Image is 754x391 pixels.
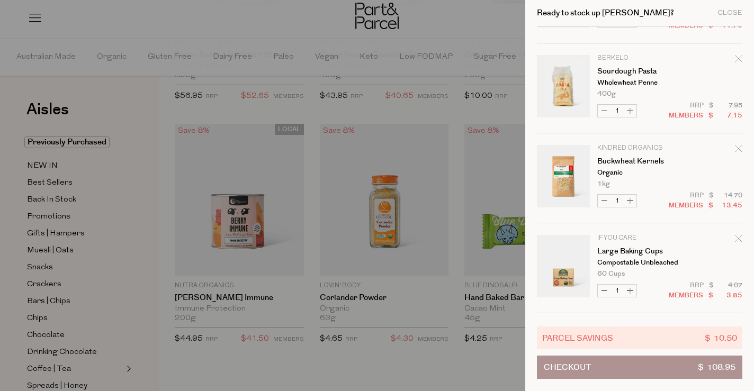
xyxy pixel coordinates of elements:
[705,332,737,344] span: $ 10.50
[597,90,616,97] span: 400g
[537,356,742,379] button: Checkout$ 108.95
[611,105,624,117] input: QTY Sourdough Pasta
[597,145,679,151] p: Kindred Organics
[611,285,624,297] input: QTY Large Baking Cups
[735,53,742,68] div: Remove Sourdough Pasta
[597,180,610,187] span: 1kg
[611,195,624,207] input: QTY Buckwheat Kernels
[597,270,625,277] span: 60 Cups
[717,10,742,16] div: Close
[597,68,679,75] a: Sourdough Pasta
[544,356,591,378] span: Checkout
[597,158,679,165] a: Buckwheat Kernels
[597,79,679,86] p: Wholewheat Penne
[597,259,679,266] p: Compostable Unbleached
[597,169,679,176] p: Organic
[597,248,679,255] a: Large Baking Cups
[735,233,742,248] div: Remove Large Baking Cups
[537,9,674,17] h2: Ready to stock up [PERSON_NAME]?
[735,143,742,158] div: Remove Buckwheat Kernels
[597,235,679,241] p: If You Care
[542,332,613,344] span: Parcel Savings
[698,356,735,378] span: $ 108.95
[597,55,679,61] p: Berkelo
